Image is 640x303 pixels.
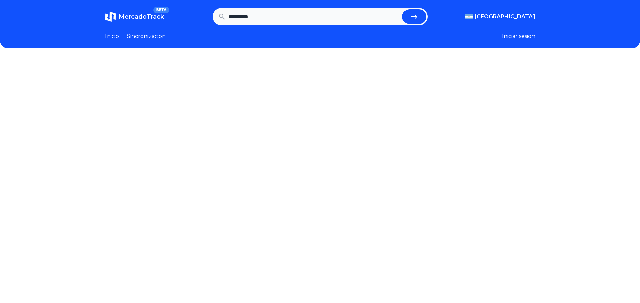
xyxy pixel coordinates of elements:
a: MercadoTrackBETA [105,11,164,22]
button: [GEOGRAPHIC_DATA] [465,13,535,21]
span: BETA [153,7,169,13]
span: MercadoTrack [119,13,164,20]
a: Inicio [105,32,119,40]
img: MercadoTrack [105,11,116,22]
span: [GEOGRAPHIC_DATA] [475,13,535,21]
button: Iniciar sesion [502,32,535,40]
img: Argentina [465,14,473,19]
a: Sincronizacion [127,32,166,40]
